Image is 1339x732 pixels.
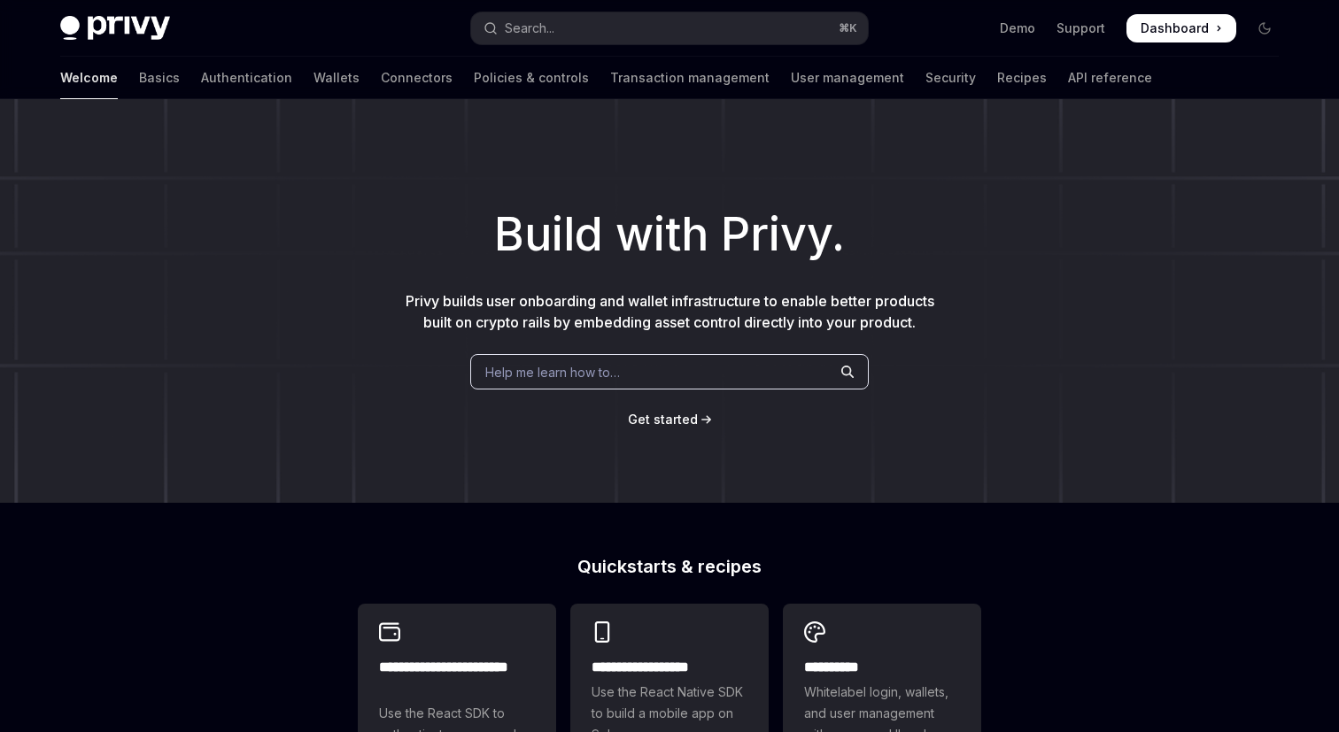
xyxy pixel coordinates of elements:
[358,558,981,575] h2: Quickstarts & recipes
[60,16,170,41] img: dark logo
[406,292,934,331] span: Privy builds user onboarding and wallet infrastructure to enable better products built on crypto ...
[60,57,118,99] a: Welcome
[474,57,589,99] a: Policies & controls
[1126,14,1236,42] a: Dashboard
[628,412,698,427] span: Get started
[1056,19,1105,37] a: Support
[28,200,1311,269] h1: Build with Privy.
[839,21,857,35] span: ⌘ K
[139,57,180,99] a: Basics
[471,12,868,44] button: Open search
[381,57,453,99] a: Connectors
[925,57,976,99] a: Security
[485,363,620,381] span: Help me learn how to…
[313,57,360,99] a: Wallets
[1000,19,1035,37] a: Demo
[1250,14,1279,42] button: Toggle dark mode
[201,57,292,99] a: Authentication
[997,57,1047,99] a: Recipes
[1141,19,1209,37] span: Dashboard
[505,18,554,39] div: Search...
[610,57,770,99] a: Transaction management
[791,57,904,99] a: User management
[628,411,698,428] a: Get started
[1068,57,1152,99] a: API reference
